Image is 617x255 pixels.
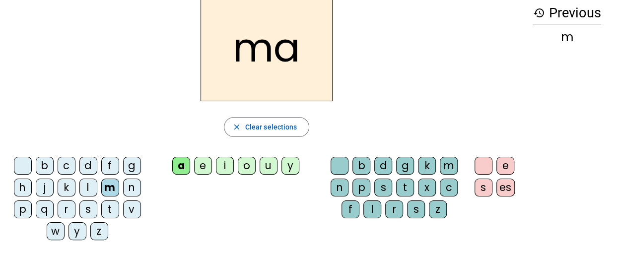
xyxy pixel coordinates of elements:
[363,200,381,218] div: l
[440,179,458,196] div: c
[475,179,492,196] div: s
[224,117,310,137] button: Clear selections
[47,222,65,240] div: w
[58,157,75,175] div: c
[69,222,86,240] div: y
[90,222,108,240] div: z
[533,7,545,19] mat-icon: history
[281,157,299,175] div: y
[533,31,601,43] div: m
[79,157,97,175] div: d
[352,179,370,196] div: p
[216,157,234,175] div: i
[245,121,297,133] span: Clear selections
[172,157,190,175] div: a
[496,179,515,196] div: es
[342,200,359,218] div: f
[429,200,447,218] div: z
[396,179,414,196] div: t
[418,157,436,175] div: k
[352,157,370,175] div: b
[58,200,75,218] div: r
[79,179,97,196] div: l
[123,157,141,175] div: g
[260,157,277,175] div: u
[440,157,458,175] div: m
[396,157,414,175] div: g
[418,179,436,196] div: x
[331,179,348,196] div: n
[407,200,425,218] div: s
[58,179,75,196] div: k
[36,157,54,175] div: b
[123,200,141,218] div: v
[533,2,601,24] h3: Previous
[101,179,119,196] div: m
[374,179,392,196] div: s
[123,179,141,196] div: n
[14,179,32,196] div: h
[194,157,212,175] div: e
[385,200,403,218] div: r
[101,200,119,218] div: t
[101,157,119,175] div: f
[79,200,97,218] div: s
[238,157,256,175] div: o
[14,200,32,218] div: p
[496,157,514,175] div: e
[232,123,241,131] mat-icon: close
[36,200,54,218] div: q
[374,157,392,175] div: d
[36,179,54,196] div: j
